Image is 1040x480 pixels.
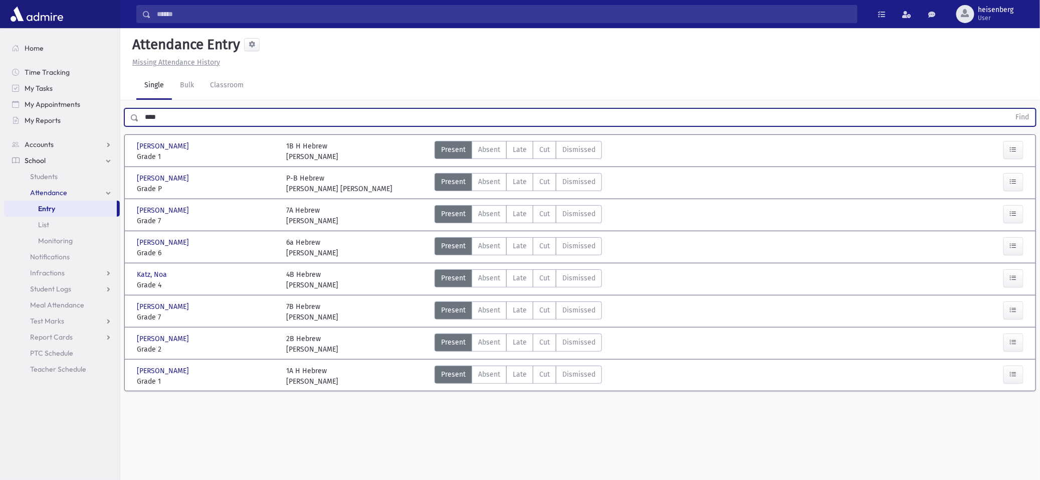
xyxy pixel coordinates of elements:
a: My Appointments [4,96,120,112]
div: AttTypes [435,237,602,258]
span: Present [441,144,466,155]
a: Classroom [202,72,252,100]
span: Test Marks [30,316,64,326]
span: Late [513,241,527,251]
span: Student Logs [30,284,71,293]
span: Present [441,177,466,187]
span: Late [513,273,527,283]
span: Cut [539,369,550,380]
div: 7B Hebrew [PERSON_NAME] [286,301,338,323]
span: [PERSON_NAME] [137,141,191,151]
span: Present [441,369,466,380]
a: Bulk [172,72,202,100]
span: Present [441,337,466,348]
div: AttTypes [435,301,602,323]
span: heisenberg [978,6,1014,14]
a: Teacher Schedule [4,361,120,377]
div: AttTypes [435,269,602,290]
span: Absent [478,337,500,348]
a: Missing Attendance History [128,58,220,67]
span: Grade 1 [137,151,276,162]
span: List [38,220,49,229]
span: Present [441,241,466,251]
div: 1B H Hebrew [PERSON_NAME] [286,141,338,162]
a: Entry [4,201,117,217]
img: AdmirePro [8,4,66,24]
span: PTC Schedule [30,349,73,358]
a: Infractions [4,265,120,281]
span: Meal Attendance [30,300,84,309]
a: Home [4,40,120,56]
div: 2B Hebrew [PERSON_NAME] [286,334,338,355]
span: Absent [478,305,500,315]
span: [PERSON_NAME] [137,301,191,312]
span: User [978,14,1014,22]
a: My Tasks [4,80,120,96]
h5: Attendance Entry [128,36,240,53]
a: Test Marks [4,313,120,329]
span: [PERSON_NAME] [137,334,191,344]
span: Dismissed [562,273,595,283]
span: School [25,156,46,165]
span: Students [30,172,58,181]
div: 1A H Hebrew [PERSON_NAME] [286,366,338,387]
span: Grade P [137,184,276,194]
span: Report Cards [30,333,73,342]
span: Late [513,305,527,315]
button: Find [1010,109,1035,126]
span: Home [25,44,44,53]
span: Absent [478,209,500,219]
span: Cut [539,273,550,283]
a: Time Tracking [4,64,120,80]
a: Monitoring [4,233,120,249]
div: 7A Hebrew [PERSON_NAME] [286,205,338,226]
div: AttTypes [435,366,602,387]
div: AttTypes [435,141,602,162]
span: Grade 7 [137,216,276,226]
span: [PERSON_NAME] [137,173,191,184]
span: My Tasks [25,84,53,93]
input: Search [151,5,857,23]
div: 4B Hebrew [PERSON_NAME] [286,269,338,290]
span: Grade 6 [137,248,276,258]
span: Absent [478,241,500,251]
span: Absent [478,144,500,155]
a: Report Cards [4,329,120,345]
span: My Reports [25,116,61,125]
a: Notifications [4,249,120,265]
a: Single [136,72,172,100]
span: Present [441,209,466,219]
span: Present [441,273,466,283]
span: Cut [539,241,550,251]
span: [PERSON_NAME] [137,237,191,248]
a: PTC Schedule [4,345,120,361]
span: Cut [539,144,550,155]
span: Absent [478,369,500,380]
span: Notifications [30,252,70,261]
a: School [4,152,120,169]
span: Grade 2 [137,344,276,355]
a: Attendance [4,185,120,201]
span: Monitoring [38,236,73,245]
div: AttTypes [435,334,602,355]
span: Late [513,369,527,380]
u: Missing Attendance History [132,58,220,67]
span: Dismissed [562,337,595,348]
span: Cut [539,209,550,219]
span: Dismissed [562,144,595,155]
div: AttTypes [435,173,602,194]
span: Infractions [30,268,65,277]
span: Entry [38,204,55,213]
span: Late [513,209,527,219]
span: Dismissed [562,369,595,380]
span: Accounts [25,140,54,149]
span: Cut [539,337,550,348]
span: My Appointments [25,100,80,109]
span: Absent [478,177,500,187]
a: Meal Attendance [4,297,120,313]
span: Absent [478,273,500,283]
span: Late [513,177,527,187]
span: Grade 4 [137,280,276,290]
span: Grade 1 [137,376,276,387]
span: Grade 7 [137,312,276,323]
